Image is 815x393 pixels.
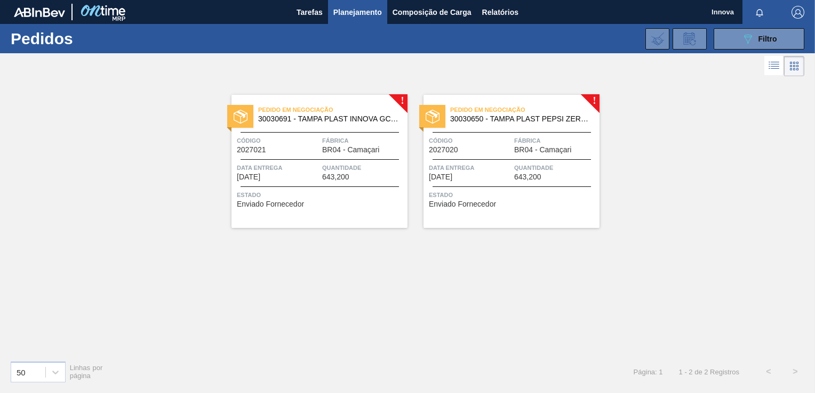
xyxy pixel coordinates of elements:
div: Visão em Lista [764,56,784,76]
span: Relatórios [482,6,518,19]
span: BR04 - Camaçari [322,146,379,154]
span: Código [429,135,512,146]
span: 2027020 [429,146,458,154]
span: Fábrica [514,135,597,146]
span: 11/10/2025 [237,173,260,181]
div: 50 [17,367,26,376]
span: Quantidade [322,162,405,173]
span: 2027021 [237,146,266,154]
span: Enviado Fornecedor [237,200,304,208]
span: Status [429,190,597,200]
span: 30030650 - TAMPA PLAST PEPSI ZERO NIV24 [450,115,591,123]
span: 643,200 [514,173,541,181]
button: Filtro [714,28,804,50]
img: TNhmsLtSVTkK8tSr43FrP2fwEKptu5GPRR3wAAAABJRU5ErkJggg== [14,7,65,17]
h1: Pedidos [11,32,164,45]
span: Data entrega [237,162,319,173]
img: estado [426,110,440,124]
span: 643,200 [322,173,349,181]
span: Pedido em Negociação [450,104,600,115]
div: Importar Negociações dos Pedidos [645,28,669,50]
span: Linhas por página [70,364,103,380]
span: Status [237,190,405,200]
span: Quantidade [514,162,597,173]
button: Notificações [742,5,777,20]
span: Composição de Carga [393,6,472,19]
img: Logout [792,6,804,19]
a: !estadoPedido em Negociação30030691 - TAMPA PLAST INNOVA GCA ZERO NIV24Código2027021FábricaBR04 -... [215,95,407,228]
button: > [782,358,809,385]
span: Página: 1 [634,368,663,376]
span: Fábrica [322,135,405,146]
span: Tarefas [297,6,323,19]
a: !estadoPedido em Negociação30030650 - TAMPA PLAST PEPSI ZERO NIV24Código2027020FábricaBR04 - Cama... [407,95,600,228]
div: Solicitação de Revisão de Pedidos [673,28,707,50]
span: BR04 - Camaçari [514,146,571,154]
div: Visão em Cards [784,56,804,76]
span: Planejamento [333,6,382,19]
span: Enviado Fornecedor [429,200,496,208]
span: 30030691 - TAMPA PLAST INNOVA GCA ZERO NIV24 [258,115,399,123]
button: < [755,358,782,385]
span: Data entrega [429,162,512,173]
span: 1 - 2 de 2 Registros [679,368,739,376]
span: Filtro [758,35,777,43]
span: Código [237,135,319,146]
span: Pedido em Negociação [258,104,407,115]
span: 11/10/2025 [429,173,452,181]
img: estado [234,110,247,124]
